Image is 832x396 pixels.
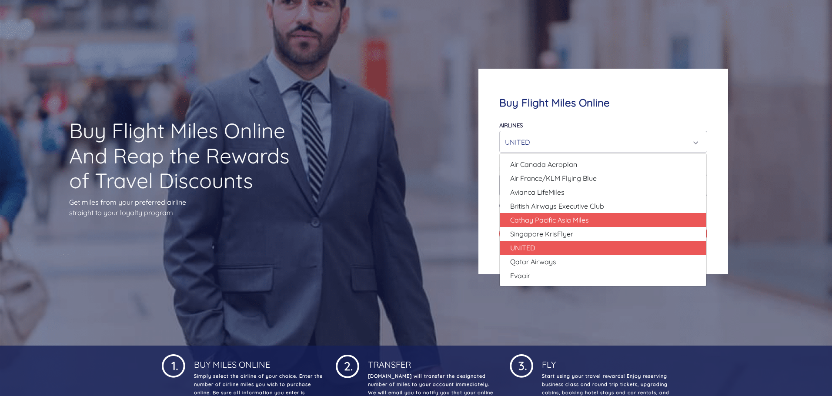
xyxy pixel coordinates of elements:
span: Evaair [510,270,530,281]
h4: Buy Flight Miles Online [499,97,707,109]
span: Singapore KrisFlyer [510,229,573,239]
h1: Buy Flight Miles Online And Reap the Rewards of Travel Discounts [69,118,305,193]
h4: Buy Miles Online [192,353,323,370]
h4: Fly [540,353,671,370]
label: Airlines [499,122,523,129]
h4: Transfer [366,353,497,370]
img: 1 [162,353,185,378]
span: Air France/KLM Flying Blue [510,173,597,183]
span: Qatar Airways [510,256,556,267]
span: British Airways Executive Club [510,201,604,211]
span: Cathay Pacific Asia Miles [510,215,589,225]
img: 1 [336,353,359,378]
span: UNITED [510,243,535,253]
span: Air Canada Aeroplan [510,159,577,170]
span: Avianca LifeMiles [510,187,565,197]
p: Get miles from your preferred airline straight to your loyalty program [69,197,305,218]
div: UNITED [505,134,696,150]
img: 1 [510,353,533,378]
button: UNITED [499,131,707,153]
